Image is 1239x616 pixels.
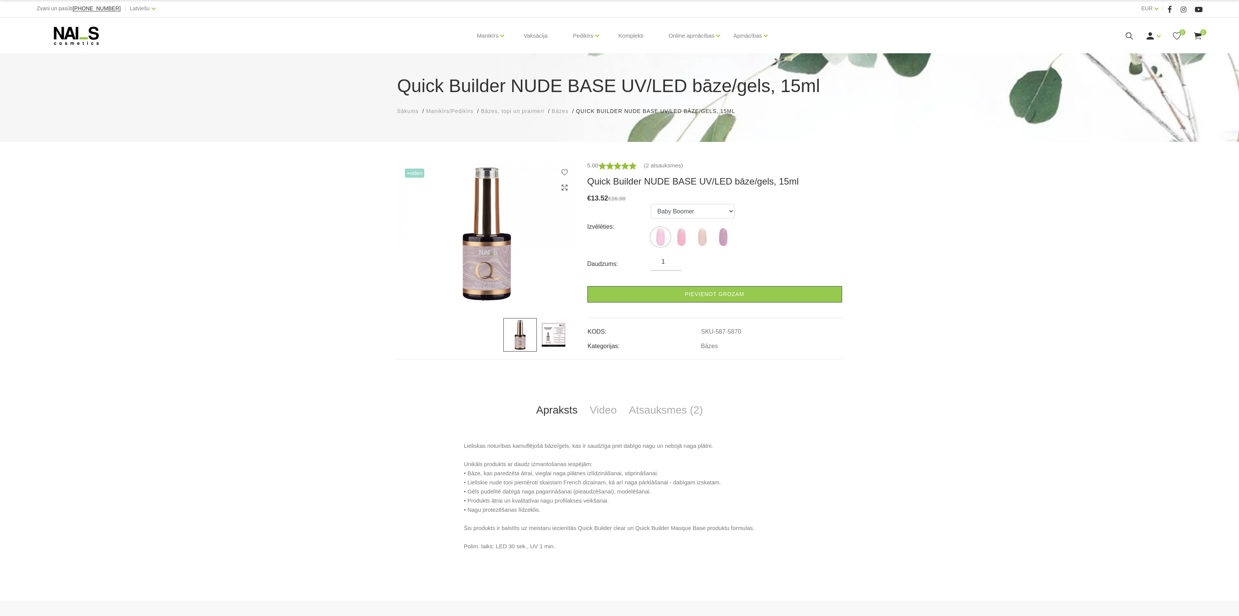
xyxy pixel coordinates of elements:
[491,295,495,299] button: 2 of 2
[397,107,419,115] a: Sākums
[36,4,121,13] div: Zvani un pasūti
[73,6,121,11] a: [PHONE_NUMBER]
[587,194,591,202] span: €
[1172,31,1182,41] a: 0
[1141,4,1153,13] a: EUR
[587,336,701,351] td: Kategorijas:
[612,18,650,54] a: Komplekti
[576,107,743,115] li: Quick Builder NUDE BASE UV/LED bāze/gels, 15ml
[651,228,670,247] img: ...
[672,228,691,247] img: ...
[701,343,718,350] a: Bāzes
[714,228,733,247] img: ...
[517,18,554,54] a: Vaksācija
[426,107,473,115] a: Manikīrs/Pedikīrs
[503,318,537,352] img: ...
[701,328,741,335] a: SKU-587-5870
[397,108,419,114] span: Sākums
[477,21,499,51] a: Manikīrs
[397,161,576,307] img: ...
[426,108,473,114] span: Manikīrs/Pedikīrs
[405,169,425,178] span: +Video
[530,398,584,423] a: Apraksts
[608,195,626,202] s: €16.90
[587,176,842,187] h3: Quick Builder NUDE BASE UV/LED bāze/gels, 15ml
[644,161,683,170] a: (2 atsauksmes)
[481,108,544,114] span: Bāzes, topi un praimeri
[587,162,598,169] span: 5.00
[480,294,487,301] button: 1 of 2
[693,228,712,247] img: ...
[537,318,570,352] img: ...
[481,107,544,115] a: Bāzes, topi un praimeri
[668,21,714,51] a: Online apmācības
[552,108,568,114] span: Bāzes
[552,107,568,115] a: Bāzes
[1193,31,1203,41] a: 0
[1179,29,1185,35] span: 0
[587,221,651,233] div: Izvēlēties:
[1162,4,1164,13] span: |
[733,21,762,51] a: Apmācības
[124,4,126,13] span: |
[587,322,701,336] td: KODS:
[591,194,608,202] span: 13.52
[1200,29,1206,35] span: 0
[573,21,593,51] a: Pedikīrs
[73,5,121,11] span: [PHONE_NUMBER]
[587,286,842,302] a: Pievienot grozam
[130,4,149,13] a: Latviešu
[584,398,623,423] a: Video
[623,398,709,423] a: Atsauksmes (2)
[397,72,842,100] h1: Quick Builder NUDE BASE UV/LED bāze/gels, 15ml
[464,441,775,551] p: Lieliskas noturības kamuflējošā bāze/gels, kas ir saudzīga pret dabīgo nagu un nebojā naga plātni...
[587,258,651,270] div: Daudzums:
